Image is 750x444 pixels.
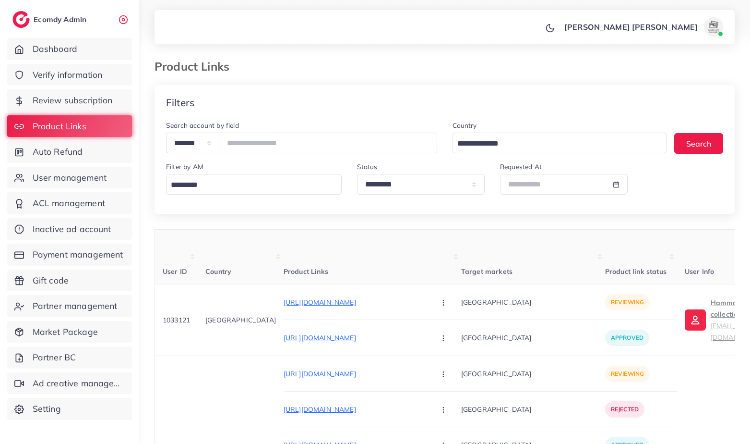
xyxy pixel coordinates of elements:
span: Verify information [33,69,103,81]
p: [GEOGRAPHIC_DATA] [461,398,605,420]
input: Search for option [167,178,336,193]
span: 1033121 [163,316,190,324]
a: Product Links [7,115,132,137]
p: [GEOGRAPHIC_DATA] [461,327,605,349]
span: Market Package [33,326,98,338]
a: Partner management [7,295,132,317]
img: logo [12,11,30,28]
input: Search for option [454,136,655,151]
img: ic-user-info.36bf1079.svg [685,309,706,331]
a: Market Package [7,321,132,343]
a: Auto Refund [7,141,132,163]
a: User management [7,167,132,189]
p: [GEOGRAPHIC_DATA] [461,363,605,384]
p: reviewing [605,366,650,382]
span: Gift code [33,274,69,287]
a: [PERSON_NAME] [PERSON_NAME]avatar [559,17,727,37]
p: [GEOGRAPHIC_DATA] [461,291,605,313]
a: Partner BC [7,346,132,369]
span: Partner management [33,300,118,312]
h2: Ecomdy Admin [34,15,89,24]
button: Search [674,133,723,154]
span: Auto Refund [33,146,83,158]
p: approved [605,330,649,346]
a: Review subscription [7,89,132,111]
span: User Info [685,267,714,276]
p: reviewing [605,294,650,310]
p: [URL][DOMAIN_NAME] [284,368,428,380]
a: logoEcomdy Admin [12,11,89,28]
span: Inactive ad account [33,223,111,235]
span: Product Links [284,267,328,276]
label: Country [452,121,477,130]
a: Ad creative management [7,372,132,395]
span: User ID [163,267,187,276]
a: Gift code [7,270,132,292]
span: Country [205,267,231,276]
p: [URL][DOMAIN_NAME] [284,404,428,415]
span: Ad creative management [33,377,125,390]
label: Filter by AM [166,162,203,172]
span: Product link status [605,267,667,276]
span: Product Links [33,120,86,133]
span: Review subscription [33,94,113,107]
div: Search for option [452,133,667,153]
span: ACL management [33,197,105,210]
a: Verify information [7,64,132,86]
div: Search for option [166,174,342,195]
span: Target markets [461,267,512,276]
span: Payment management [33,248,123,261]
img: avatar [704,17,723,37]
label: Requested At [500,162,542,172]
h3: Product Links [155,60,237,74]
span: User management [33,172,107,184]
p: [URL][DOMAIN_NAME] [284,296,428,308]
span: Dashboard [33,43,77,55]
a: Payment management [7,244,132,266]
a: Dashboard [7,38,132,60]
h4: Filters [166,97,194,109]
span: Setting [33,403,61,415]
a: Setting [7,398,132,420]
p: rejected [605,401,644,418]
a: Inactive ad account [7,218,132,240]
p: [GEOGRAPHIC_DATA] [205,314,276,326]
p: [PERSON_NAME] [PERSON_NAME] [564,21,698,33]
a: ACL management [7,192,132,214]
label: Search account by field [166,121,239,130]
span: Partner BC [33,351,76,364]
p: [URL][DOMAIN_NAME] [284,332,428,344]
label: Status [357,162,378,172]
